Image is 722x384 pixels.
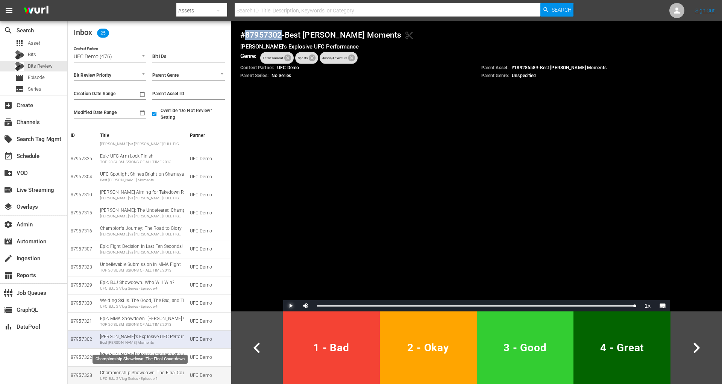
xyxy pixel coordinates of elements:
[68,129,97,142] th: ID
[190,174,225,180] div: UFC Demo
[4,271,13,280] span: Reports
[295,49,310,67] span: Sports
[100,232,184,237] div: [PERSON_NAME] vs [PERSON_NAME] FULL FIGHT UFC 319
[100,243,184,255] div: Epic Fight Decision in Last Ten Seconds!
[71,228,94,234] div: 87957316
[100,189,184,201] div: [PERSON_NAME] Aiming for Takedown Record
[481,73,536,79] p: Unspecified
[100,261,184,273] div: Unbelievable Submission in MMA Fight
[71,210,94,216] div: 87957315
[576,338,667,357] span: 4 - Great
[100,279,184,291] div: Epic BJJ Showdown: Who Will Win?
[100,153,184,165] div: Epic UFC Arm Lock Finish!
[240,52,256,60] h5: Genre:
[246,337,267,358] span: chevron_left
[190,372,225,379] div: UFC Demo
[5,6,14,15] span: menu
[4,152,13,161] span: Schedule
[100,316,184,327] div: Epic MMA Showdown: [PERSON_NAME] vs. Shogun
[100,207,184,219] div: [PERSON_NAME]: The Undefeated Champion
[4,322,13,331] span: DataPool
[218,70,226,77] button: Open
[283,311,380,384] button: 1 - Bad
[190,246,225,252] div: UFC Demo
[100,370,184,381] div: Championship Showdown: The Final Countdown
[28,74,45,81] span: Episode
[640,300,655,311] button: Playback Rate
[190,318,225,325] div: UFC Demo
[15,50,24,59] div: Bits
[71,246,94,252] div: 87957307
[240,73,268,78] span: Parent Series:
[71,156,94,162] div: 87957325
[100,286,184,291] div: UFC BJJ 2 Vlog Series - Episode 4
[477,311,574,384] button: 3 - Good
[100,304,184,309] div: UFC BJJ 2 Vlog Series - Episode 4
[283,94,670,311] div: Video Player
[100,334,184,345] div: [PERSON_NAME]'s Explosive UFC Performance
[74,47,98,50] label: Content Partner
[100,322,184,327] div: TOP 20 SUBMISSIONS OF ALL TIME 2013
[100,268,184,273] div: TOP 20 SUBMISSIONS OF ALL TIME 2013
[573,311,670,384] button: 4 - Great
[71,192,94,198] div: 87957310
[240,65,299,71] p: UFC Demo
[380,311,477,384] button: 2 - Okay
[4,254,13,263] span: Ingestion
[4,305,13,314] span: GraphQL
[240,73,291,79] p: No Series
[71,318,94,325] div: 87957321
[481,65,607,71] p: # 189286589 - Best [PERSON_NAME] Moments
[383,338,474,357] span: 2 - Okay
[28,85,41,93] span: Series
[97,30,109,36] span: 25
[161,107,219,121] span: Override "Do Not Review" Setting
[317,305,636,307] div: Progress Bar
[240,65,274,70] span: Content Partner:
[4,118,13,127] span: Channels
[655,300,670,311] button: Subtitles
[190,228,225,234] div: UFC Demo
[320,52,358,64] div: Action/Adventure
[190,300,225,307] div: UFC Demo
[190,264,225,270] div: UFC Demo
[15,62,24,71] div: Bits Review
[686,337,707,358] span: chevron_right
[4,202,13,211] span: Overlays
[240,30,713,40] h4: # 87957302 - Best [PERSON_NAME] Moments
[71,282,94,288] div: 87957329
[100,159,184,165] div: TOP 20 SUBMISSIONS OF ALL TIME 2013
[552,3,572,17] span: Search
[100,141,184,147] div: [PERSON_NAME] vs [PERSON_NAME] FULL FIGHT UFC Vegas 109
[100,352,184,363] div: [PERSON_NAME] Intense Grappling Showdown
[71,174,94,180] div: 87957304
[71,264,94,270] div: 87957323
[140,70,147,77] button: Open
[15,73,24,82] span: Episode
[100,358,184,363] div: TOP 20 SUBMISSIONS OF ALL TIME 2013
[190,156,225,162] div: UFC Demo
[100,196,184,201] div: [PERSON_NAME] vs [PERSON_NAME] FULL FIGHT UFC Vegas 109
[74,52,125,62] input: Content Partner
[71,300,94,307] div: 87957330
[18,2,54,20] img: ans4CAIJ8jUAAAAAAAAAAAAAAAAAAAAAAAAgQb4GAAAAAAAAAAAAAAAAAAAAAAAAJMjXAAAAAAAAAAAAAAAAAAAAAAAAgAT5G...
[71,354,94,361] div: 87957322
[190,192,225,198] div: UFC Demo
[480,338,571,357] span: 3 - Good
[240,43,713,50] h5: [PERSON_NAME]'s Explosive UFC Performance
[71,336,94,343] div: 87957302
[4,135,13,144] span: Search Tag Mgmt
[540,3,573,17] button: Search
[28,51,36,58] span: Bits
[4,26,13,35] span: Search
[320,49,350,67] span: Action/Adventure
[100,171,184,183] div: UFC Spotlight Shines Bright on Shamaya
[4,185,13,194] span: Live Streaming
[28,62,53,70] span: Bits Review
[4,220,13,229] span: Admin
[4,168,13,178] span: VOD
[97,129,187,142] th: Title
[295,52,318,64] div: Sports
[4,101,13,110] span: Create
[260,52,294,64] div: Entertainment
